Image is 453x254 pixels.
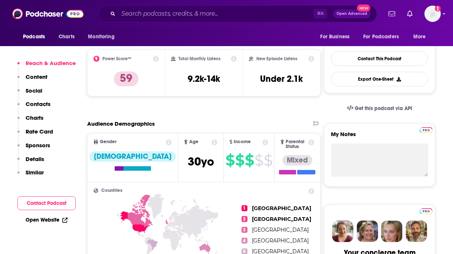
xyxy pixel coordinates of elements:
[252,205,311,212] span: [GEOGRAPHIC_DATA]
[17,87,42,101] button: Social
[26,217,68,223] a: Open Website
[363,32,399,42] span: For Podcasters
[26,142,50,149] p: Sponsors
[333,9,371,18] button: Open AdvancedNew
[26,155,44,163] p: Details
[26,128,53,135] p: Rate Card
[242,216,247,222] span: 2
[12,7,83,21] img: Podchaser - Follow, Share and Rate Podcasts
[242,238,247,244] span: 4
[83,30,124,44] button: open menu
[188,73,220,84] h3: 9.2k-14k
[17,73,47,87] button: Content
[413,32,426,42] span: More
[26,73,47,80] p: Content
[252,237,309,244] span: [GEOGRAPHIC_DATA]
[406,221,427,242] img: Jon Profile
[23,32,45,42] span: Podcasts
[282,155,312,165] div: Mixed
[188,154,214,169] span: 30 yo
[242,227,247,233] span: 3
[260,73,303,84] h3: Under 2.1k
[420,126,433,133] a: Pro website
[331,131,428,144] label: My Notes
[17,169,44,183] button: Similar
[114,71,138,86] p: 59
[18,30,55,44] button: open menu
[87,120,155,127] h2: Audience Demographics
[424,6,441,22] button: Show profile menu
[264,154,272,166] span: $
[26,87,42,94] p: Social
[102,56,131,61] h2: Power Score™
[424,6,441,22] span: Logged in as alignPR
[252,226,309,233] span: [GEOGRAPHIC_DATA]
[420,127,433,133] img: Podchaser Pro
[435,6,441,12] svg: Add a profile image
[17,128,53,142] button: Rate Card
[118,8,314,20] input: Search podcasts, credits, & more...
[357,221,378,242] img: Barbara Profile
[381,221,403,242] img: Jules Profile
[332,221,354,242] img: Sydney Profile
[408,30,435,44] button: open menu
[189,139,198,144] span: Age
[26,114,43,121] p: Charts
[17,100,50,114] button: Contacts
[420,208,433,214] img: Podchaser Pro
[26,100,50,107] p: Contacts
[178,56,220,61] h2: Total Monthly Listens
[358,30,410,44] button: open menu
[420,207,433,214] a: Pro website
[424,6,441,22] img: User Profile
[98,5,377,22] div: Search podcasts, credits, & more...
[88,32,114,42] span: Monitoring
[331,72,428,86] button: Export One-Sheet
[315,30,359,44] button: open menu
[252,216,311,222] span: [GEOGRAPHIC_DATA]
[17,196,76,210] button: Contact Podcast
[17,142,50,155] button: Sponsors
[256,56,297,61] h2: New Episode Listens
[17,155,44,169] button: Details
[89,151,176,162] div: [DEMOGRAPHIC_DATA]
[17,60,76,73] button: Reach & Audience
[100,139,116,144] span: Gender
[341,99,418,118] a: Get this podcast via API
[26,60,76,67] p: Reach & Audience
[59,32,75,42] span: Charts
[54,30,79,44] a: Charts
[355,105,412,112] span: Get this podcast via API
[286,139,307,149] span: Parental Status
[235,154,244,166] span: $
[314,9,327,19] span: ⌘ K
[26,169,44,176] p: Similar
[245,154,254,166] span: $
[101,188,122,193] span: Countries
[357,4,370,12] span: New
[331,51,428,66] a: Contact This Podcast
[17,114,43,128] button: Charts
[242,205,247,211] span: 1
[234,139,251,144] span: Income
[255,154,263,166] span: $
[320,32,349,42] span: For Business
[337,12,367,16] span: Open Advanced
[226,154,234,166] span: $
[404,7,416,20] a: Show notifications dropdown
[385,7,398,20] a: Show notifications dropdown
